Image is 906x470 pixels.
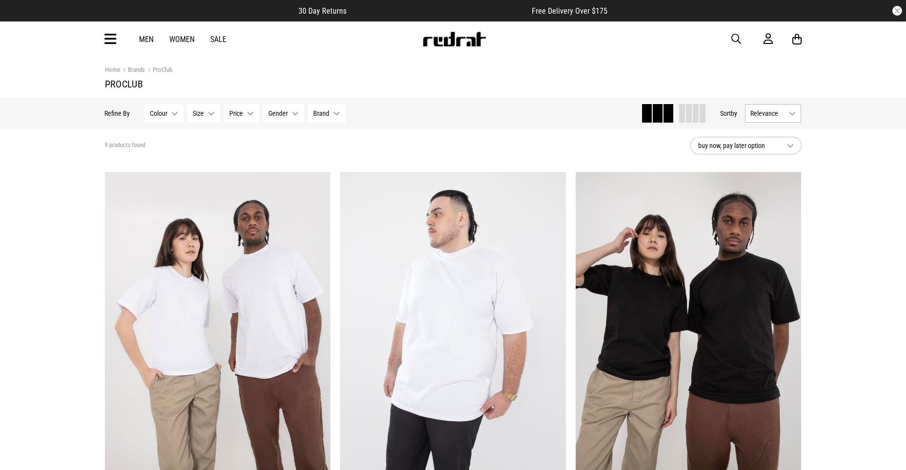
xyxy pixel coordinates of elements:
[263,104,304,123] button: Gender
[193,109,204,117] span: Size
[105,78,802,90] h1: ProClub
[721,107,738,119] button: Sortby
[210,35,226,44] a: Sale
[169,35,195,44] a: Women
[532,6,607,16] span: Free Delivery Over $175
[690,137,802,154] button: buy now, pay later option
[224,104,260,123] button: Price
[366,6,512,16] iframe: Customer reviews powered by Trustpilot
[698,140,779,151] span: buy now, pay later option
[188,104,221,123] button: Size
[299,6,346,16] span: 30 Day Returns
[751,109,785,117] span: Relevance
[230,109,243,117] span: Price
[105,66,120,73] a: Home
[745,104,802,123] button: Relevance
[308,104,346,123] button: Brand
[150,109,168,117] span: Colour
[105,109,130,117] p: Refine By
[422,32,486,46] img: Redrat logo
[269,109,288,117] span: Gender
[120,66,145,75] a: Brands
[145,104,184,123] button: Colour
[145,66,172,75] a: ProClub
[139,35,154,44] a: Men
[105,142,145,150] span: 9 products found
[314,109,330,117] span: Brand
[731,109,738,117] span: by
